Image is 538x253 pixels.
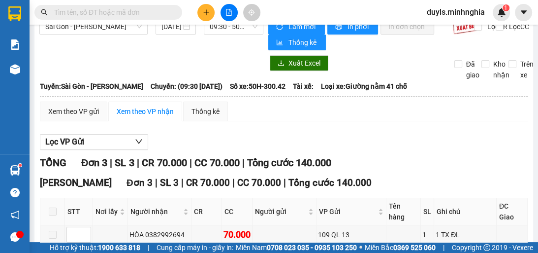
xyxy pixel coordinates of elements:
span: CC 70.000 [237,177,281,188]
input: 15/09/2025 [161,21,181,32]
button: In đơn chọn [380,19,434,35]
span: sync [276,23,285,31]
img: icon-new-feature [497,8,506,17]
span: bar-chart [276,39,285,47]
span: Trên xe [516,59,538,80]
span: caret-down [519,8,528,17]
div: 1 [422,229,432,240]
th: Ghi chú [434,198,497,225]
span: Kho nhận [489,59,513,80]
img: solution-icon [10,39,20,50]
span: question-circle [10,188,20,197]
span: Sài Gòn - Phan Rí [45,19,142,34]
button: caret-down [515,4,532,21]
strong: 1900 633 818 [98,244,140,252]
span: | [181,177,184,188]
button: syncLàm mới [268,19,325,35]
th: ĐC Giao [497,198,528,225]
span: printer [335,23,344,31]
span: Làm mới [288,21,317,32]
span: | [284,177,286,188]
sup: 1 [503,4,509,11]
span: Xuất Excel [288,58,320,69]
span: CC 70.000 [194,157,239,169]
button: bar-chartThống kê [268,35,326,50]
img: logo-vxr [8,6,21,21]
span: Lọc CC [505,21,531,32]
span: | [443,242,444,253]
span: Miền Bắc [365,242,436,253]
img: warehouse-icon [10,165,20,176]
span: Tổng cước 140.000 [247,157,331,169]
div: Thống kê [191,106,220,117]
b: Tuyến: Sài Gòn - [PERSON_NAME] [40,82,143,90]
strong: 0708 023 035 - 0935 103 250 [267,244,357,252]
div: Xem theo VP nhận [117,106,174,117]
div: 109 QL 13 [318,229,384,240]
span: search [41,9,48,16]
span: 09:30 - 50H-300.42 [210,19,257,34]
input: Tìm tên, số ĐT hoặc mã đơn [54,7,170,18]
span: | [148,242,149,253]
button: file-add [221,4,238,21]
span: Thống kê [288,37,318,48]
th: CR [191,198,222,225]
button: plus [197,4,215,21]
span: 1 [504,4,507,11]
span: | [155,177,158,188]
span: Số xe: 50H-300.42 [230,81,285,92]
span: Đơn 3 [81,157,107,169]
span: SL 3 [115,157,134,169]
span: Người gửi [255,206,306,217]
span: CR 70.000 [141,157,187,169]
th: STT [65,198,93,225]
span: download [278,60,285,68]
img: 9k= [452,19,480,35]
span: Người nhận [130,206,181,217]
span: plus [203,9,210,16]
span: message [10,232,20,242]
span: aim [248,9,255,16]
span: down [135,138,143,145]
span: VP Gửi [319,206,376,217]
span: Tổng cước 140.000 [288,177,372,188]
td: 109 QL 13 [316,225,386,245]
span: SL 3 [160,177,179,188]
span: Đơn 3 [127,177,153,188]
button: aim [243,4,260,21]
th: CC [222,198,253,225]
span: | [242,157,244,169]
span: Đã giao [462,59,483,80]
img: warehouse-icon [10,64,20,74]
span: CR 70.000 [186,177,230,188]
button: downloadXuất Excel [270,55,328,71]
th: Tên hàng [386,198,421,225]
span: | [232,177,235,188]
div: Xem theo VP gửi [48,106,99,117]
span: [PERSON_NAME] [40,177,112,188]
strong: 0369 525 060 [393,244,436,252]
span: notification [10,210,20,219]
span: Nơi lấy [95,206,118,217]
th: SL [421,198,434,225]
span: Cung cấp máy in - giấy in: [157,242,233,253]
sup: 1 [19,164,22,167]
span: TỔNG [40,157,66,169]
div: 70.000 [223,228,251,242]
span: | [189,157,191,169]
span: duyls.minhnghia [419,6,493,18]
span: Loại xe: Giường nằm 41 chỗ [321,81,407,92]
button: printerIn phơi [327,19,378,35]
span: Lọc CR [483,21,509,32]
span: | [110,157,112,169]
button: Lọc VP Gửi [40,134,148,150]
span: Miền Nam [236,242,357,253]
span: Chuyến: (09:30 [DATE]) [151,81,222,92]
span: file-add [225,9,232,16]
div: HÒA 0382992694 [129,229,190,240]
span: | [136,157,139,169]
span: In phơi [348,21,370,32]
span: copyright [483,244,490,251]
span: Hỗ trợ kỹ thuật: [50,242,140,253]
span: ⚪️ [359,246,362,250]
